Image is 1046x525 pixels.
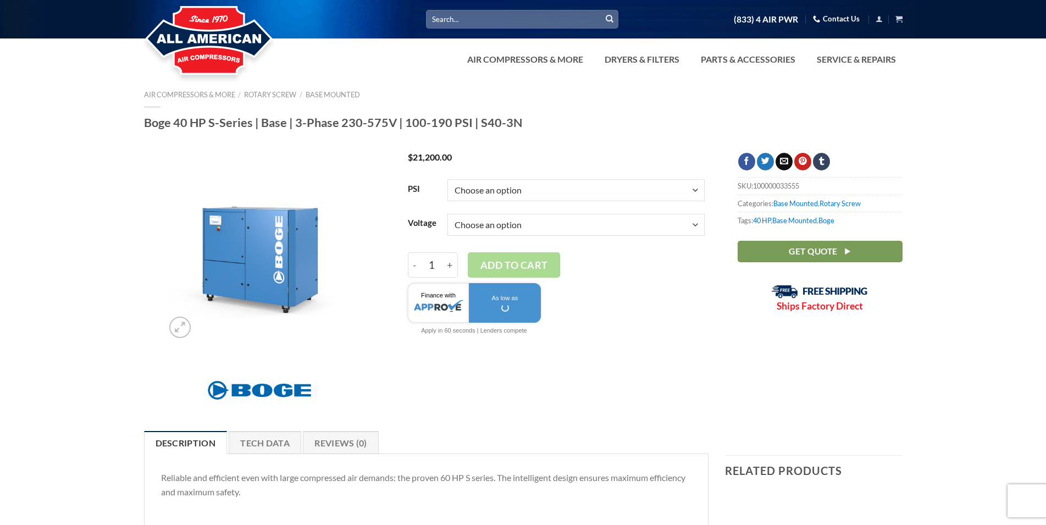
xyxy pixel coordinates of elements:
[738,212,903,229] span: Tags: , ,
[144,90,235,99] a: Air Compressors & More
[777,300,863,312] strong: Ships Factory Direct
[202,374,317,406] img: Boge
[442,252,458,278] input: +
[303,431,379,454] a: Reviews (0)
[408,185,436,194] label: PSI
[738,153,755,170] a: Share on Facebook
[738,241,903,262] a: Get Quote
[772,216,817,225] a: Base Mounted
[725,456,903,485] h3: Related products
[408,219,436,228] label: Voltage
[773,199,818,208] a: Base Mounted
[738,177,903,194] span: SKU:
[238,90,241,99] span: /
[813,153,830,170] a: Share on Tumblr
[694,48,802,70] a: Parts & Accessories
[734,10,798,29] a: (833) 4 AIR PWR
[753,216,771,225] a: 40 HP
[244,90,296,99] a: Rotary Screw
[306,90,360,99] a: Base Mounted
[776,153,793,170] a: Email to a Friend
[772,285,868,299] img: Free Shipping
[229,431,301,454] a: Tech Data
[161,471,692,499] p: Reliable and efficient even with large compressed air demands: the proven 60 HP S series. The int...
[426,10,618,28] input: Search…
[818,216,834,225] a: Boge
[144,115,903,130] h1: Boge 40 HP S-Series | Base | 3-Phase 230-575V | 100-190 PSI | S40-3N
[408,252,422,278] input: -
[813,10,860,27] a: Contact Us
[789,245,837,258] span: Get Quote
[810,48,903,70] a: Service & Repairs
[598,48,686,70] a: Dryers & Filters
[757,153,774,170] a: Share on Twitter
[300,90,302,99] span: /
[738,195,903,212] span: Categories: ,
[468,252,560,278] button: Add to cart
[794,153,811,170] a: Pin on Pinterest
[876,12,883,26] a: Login
[820,199,861,208] a: Rotary Screw
[408,152,413,162] span: $
[144,431,228,454] a: Description
[461,48,590,70] a: Air Compressors & More
[164,153,355,344] img: Boge 40 HP S-Series | Base | 3-Phase 230-575V | 100-190 PSI | S40-3N
[422,252,442,278] input: Product quantity
[753,181,799,190] span: 100000033555
[408,152,452,162] bdi: 21,200.00
[601,11,618,27] button: Submit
